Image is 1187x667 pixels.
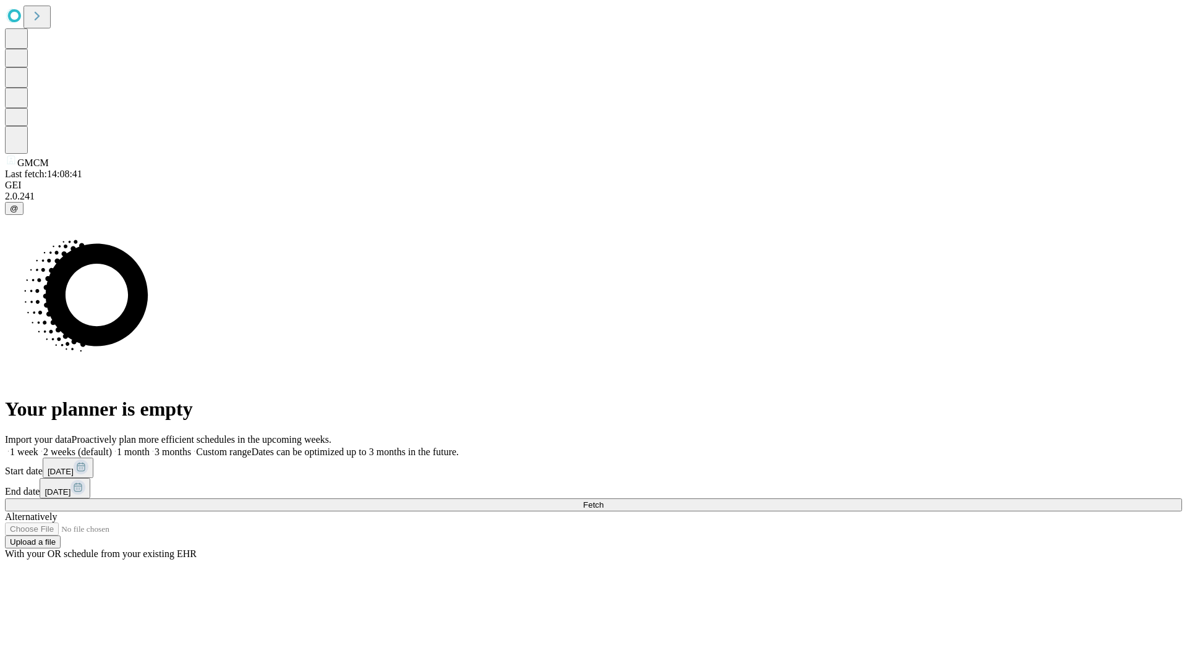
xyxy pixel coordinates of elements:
[43,458,93,478] button: [DATE]
[5,535,61,548] button: Upload a file
[583,500,603,510] span: Fetch
[5,169,82,179] span: Last fetch: 14:08:41
[5,458,1182,478] div: Start date
[5,511,57,522] span: Alternatively
[45,487,70,497] span: [DATE]
[5,191,1182,202] div: 2.0.241
[196,447,251,457] span: Custom range
[5,548,197,559] span: With your OR schedule from your existing EHR
[5,478,1182,498] div: End date
[117,447,150,457] span: 1 month
[17,157,49,168] span: GMCM
[5,498,1182,511] button: Fetch
[5,434,72,445] span: Import your data
[43,447,112,457] span: 2 weeks (default)
[5,180,1182,191] div: GEI
[155,447,191,457] span: 3 months
[5,202,23,215] button: @
[10,447,38,457] span: 1 week
[40,478,90,498] button: [DATE]
[48,467,74,476] span: [DATE]
[252,447,459,457] span: Dates can be optimized up to 3 months in the future.
[10,204,19,213] span: @
[72,434,331,445] span: Proactively plan more efficient schedules in the upcoming weeks.
[5,398,1182,421] h1: Your planner is empty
